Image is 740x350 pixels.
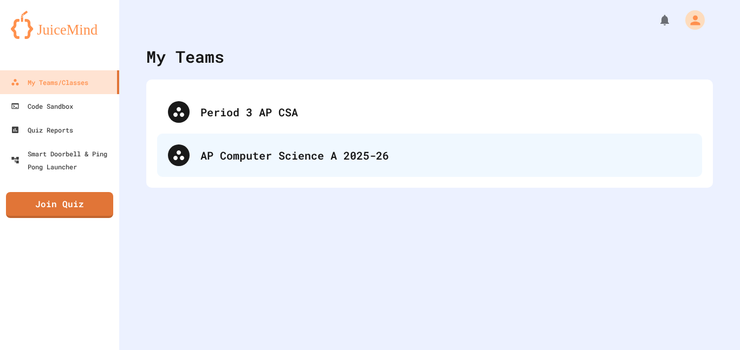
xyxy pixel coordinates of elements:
[157,134,702,177] div: AP Computer Science A 2025-26
[200,147,691,163] div: AP Computer Science A 2025-26
[11,123,73,136] div: Quiz Reports
[11,76,88,89] div: My Teams/Classes
[157,90,702,134] div: Period 3 AP CSA
[200,104,691,120] div: Period 3 AP CSA
[11,100,73,113] div: Code Sandbox
[674,8,707,32] div: My Account
[6,192,113,218] a: Join Quiz
[146,44,224,69] div: My Teams
[638,11,674,29] div: My Notifications
[11,11,108,39] img: logo-orange.svg
[11,147,115,173] div: Smart Doorbell & Ping Pong Launcher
